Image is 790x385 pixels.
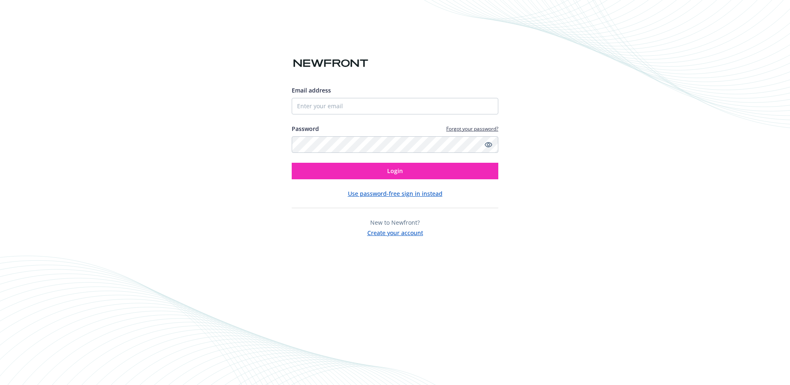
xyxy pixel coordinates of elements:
label: Password [292,124,319,133]
button: Use password-free sign in instead [348,189,443,198]
a: Show password [483,140,493,150]
span: Login [387,167,403,175]
a: Forgot your password? [446,125,498,132]
button: Login [292,163,498,179]
img: Newfront logo [292,56,370,71]
span: New to Newfront? [370,219,420,226]
button: Create your account [367,227,423,237]
span: Email address [292,86,331,94]
input: Enter your email [292,98,498,114]
input: Enter your password [292,136,498,153]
